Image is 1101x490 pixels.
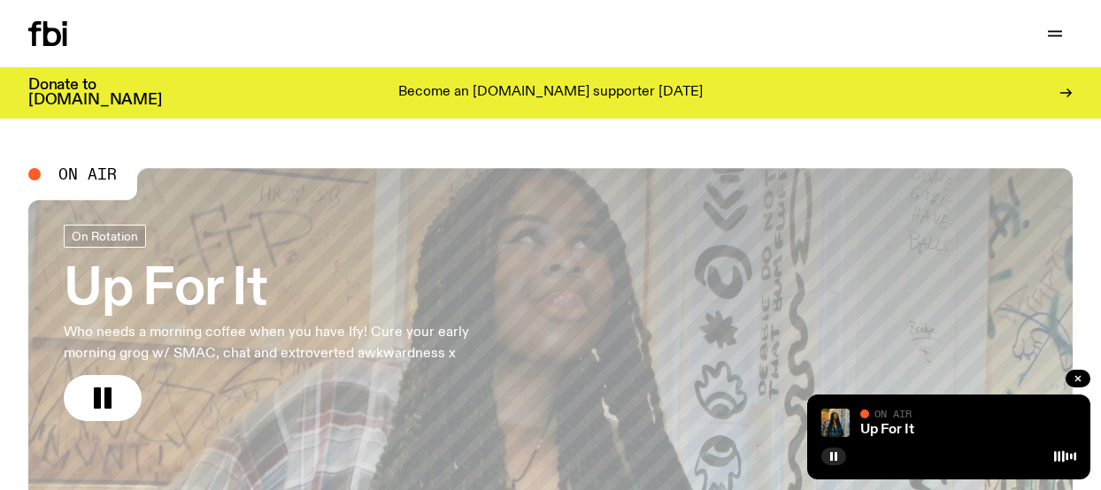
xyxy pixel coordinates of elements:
[64,225,146,248] a: On Rotation
[58,166,117,182] span: On Air
[28,78,162,108] h3: Donate to [DOMAIN_NAME]
[874,408,912,419] span: On Air
[64,265,517,315] h3: Up For It
[64,322,517,364] p: Who needs a morning coffee when you have Ify! Cure your early morning grog w/ SMAC, chat and extr...
[860,423,914,437] a: Up For It
[821,409,850,437] img: Ify - a Brown Skin girl with black braided twists, looking up to the side with her tongue stickin...
[72,229,138,242] span: On Rotation
[64,225,517,421] a: Up For ItWho needs a morning coffee when you have Ify! Cure your early morning grog w/ SMAC, chat...
[398,85,703,101] p: Become an [DOMAIN_NAME] supporter [DATE]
